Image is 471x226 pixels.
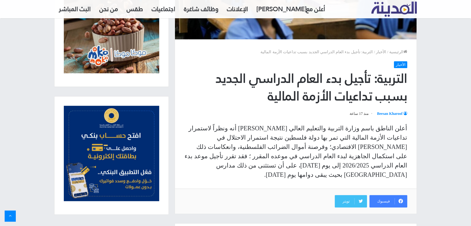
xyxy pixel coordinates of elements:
img: تلفزيون المدينة [371,2,417,17]
span: تويتر [335,198,355,204]
p: أعلن الناطق باسم وزارة التربية والتعليم العالي [PERSON_NAME] أنه ونظراً لاستمرار تداعيات الأزمة ا... [184,124,407,179]
h1: التربية: تأجيل بدء العام الدراسي الجديد بسبب تداعيات الأزمة المالية [184,70,407,105]
a: الرئيسية [389,50,407,54]
a: تويتر [335,195,367,207]
span: منذ 17 ساعة [350,110,373,117]
span: التربية: تأجيل بدء العام الدراسي الجديد بسبب تداعيات الأزمة المالية [260,50,373,54]
a: الأخبار [394,61,407,68]
em: / [374,50,375,54]
span: فيسبوك [369,198,395,204]
em: / [387,50,388,54]
a: فيسبوك [369,195,407,207]
a: الأخبار [376,50,386,54]
a: Beesan Kharoof [377,111,407,116]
